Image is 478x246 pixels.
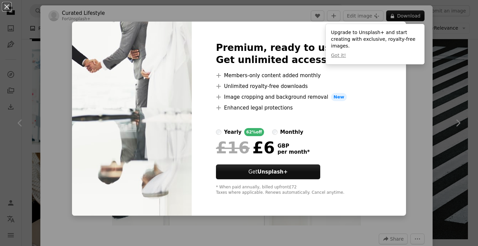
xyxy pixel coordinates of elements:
[331,93,347,101] span: New
[278,143,310,149] span: GBP
[331,52,346,59] button: Got it!
[216,129,221,135] input: yearly62%off
[216,71,382,80] li: Members-only content added monthly
[272,129,278,135] input: monthly
[216,104,382,112] li: Enhanced legal protections
[216,164,320,179] button: GetUnsplash+
[216,82,382,90] li: Unlimited royalty-free downloads
[278,149,310,155] span: per month *
[216,139,250,156] span: £16
[216,185,382,195] div: * When paid annually, billed upfront £72 Taxes where applicable. Renews automatically. Cancel any...
[244,128,264,136] div: 62% off
[224,128,242,136] div: yearly
[216,93,382,101] li: Image cropping and background removal
[326,24,425,64] div: Upgrade to Unsplash+ and start creating with exclusive, royalty-free images.
[216,139,275,156] div: £6
[280,128,303,136] div: monthly
[72,22,192,216] img: premium_photo-1723773811362-e81c0929a295
[257,169,288,175] strong: Unsplash+
[216,42,382,66] h2: Premium, ready to use images. Get unlimited access.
